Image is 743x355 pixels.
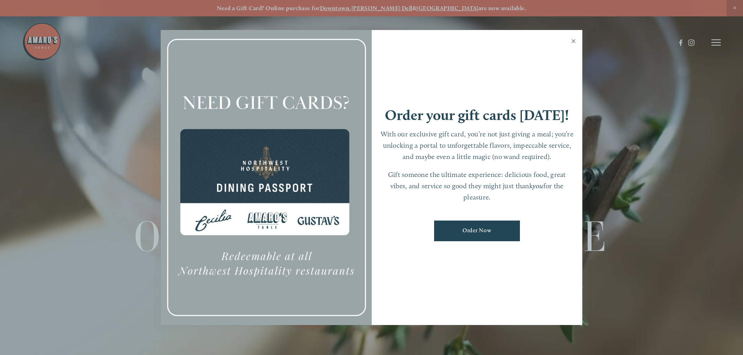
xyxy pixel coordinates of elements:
a: Order Now [434,221,520,241]
p: Gift someone the ultimate experience: delicious food, great vibes, and service so good they might... [379,169,575,203]
a: Close [566,31,581,53]
p: With our exclusive gift card, you’re not just giving a meal; you’re unlocking a portal to unforge... [379,129,575,162]
h1: Order your gift cards [DATE]! [385,108,569,122]
em: you [533,182,543,190]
